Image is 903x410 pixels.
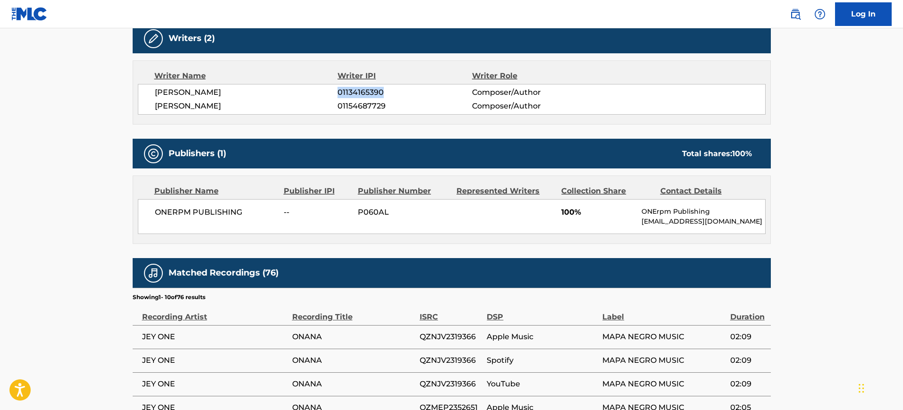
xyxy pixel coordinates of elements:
[810,5,829,24] div: Help
[142,355,287,366] span: JEY ONE
[561,207,634,218] span: 100%
[835,2,892,26] a: Log In
[155,100,338,112] span: [PERSON_NAME]
[487,355,598,366] span: Spotify
[133,293,205,301] p: Showing 1 - 10 of 76 results
[730,378,766,390] span: 02:09
[602,378,725,390] span: MAPA NEGRO MUSIC
[856,365,903,410] iframe: Chat Widget
[732,149,752,158] span: 100 %
[487,378,598,390] span: YouTube
[456,185,554,197] div: Represented Writers
[284,207,351,218] span: --
[682,148,752,159] div: Total shares:
[730,301,766,323] div: Duration
[472,70,594,82] div: Writer Role
[730,355,766,366] span: 02:09
[859,374,864,402] div: Arrastrar
[487,331,598,343] span: Apple Music
[338,87,472,98] span: 01134165390
[292,355,415,366] span: ONANA
[338,70,472,82] div: Writer IPI
[148,33,159,44] img: Writers
[148,148,159,159] img: Publishers
[11,7,48,21] img: MLC Logo
[602,301,725,323] div: Label
[142,331,287,343] span: JEY ONE
[292,378,415,390] span: ONANA
[148,268,159,279] img: Matched Recordings
[660,185,752,197] div: Contact Details
[169,33,215,44] h5: Writers (2)
[472,100,594,112] span: Composer/Author
[155,207,277,218] span: ONERPM PUBLISHING
[786,5,805,24] a: Public Search
[169,268,278,278] h5: Matched Recordings (76)
[142,301,287,323] div: Recording Artist
[292,331,415,343] span: ONANA
[814,8,826,20] img: help
[856,365,903,410] div: Widget de chat
[142,378,287,390] span: JEY ONE
[641,217,765,226] p: [EMAIL_ADDRESS][DOMAIN_NAME]
[420,301,482,323] div: ISRC
[641,207,765,217] p: ONErpm Publishing
[420,378,482,390] span: QZNJV2319366
[154,185,277,197] div: Publisher Name
[602,331,725,343] span: MAPA NEGRO MUSIC
[155,87,338,98] span: [PERSON_NAME]
[154,70,338,82] div: Writer Name
[420,355,482,366] span: QZNJV2319366
[284,185,351,197] div: Publisher IPI
[420,331,482,343] span: QZNJV2319366
[292,301,415,323] div: Recording Title
[602,355,725,366] span: MAPA NEGRO MUSIC
[338,100,472,112] span: 01154687729
[358,185,449,197] div: Publisher Number
[561,185,653,197] div: Collection Share
[730,331,766,343] span: 02:09
[358,207,449,218] span: P060AL
[487,301,598,323] div: DSP
[169,148,226,159] h5: Publishers (1)
[790,8,801,20] img: search
[472,87,594,98] span: Composer/Author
